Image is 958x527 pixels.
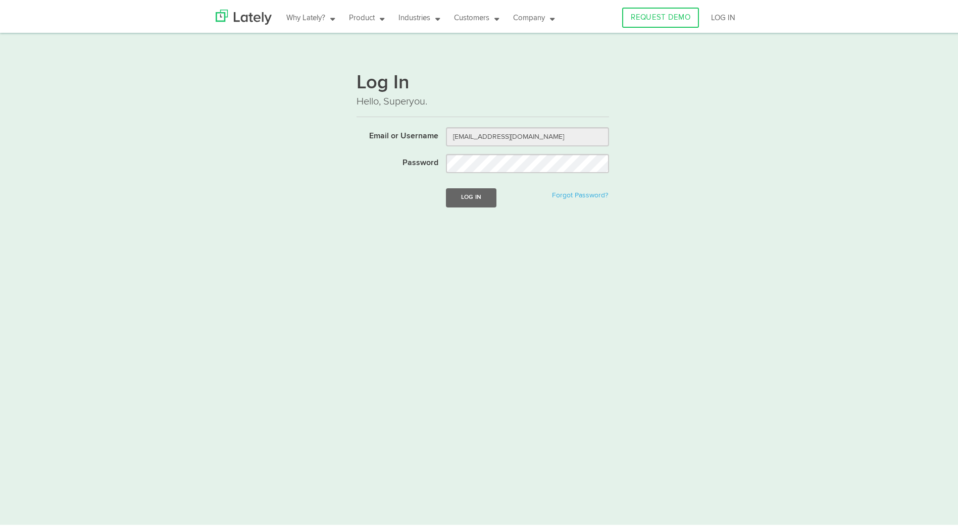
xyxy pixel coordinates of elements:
[446,125,609,144] input: Email or Username
[349,152,438,167] label: Password
[552,190,608,197] a: Forgot Password?
[622,6,699,26] a: REQUEST DEMO
[446,186,496,205] button: Log In
[349,125,438,140] label: Email or Username
[357,92,609,107] p: Hello, Superyou.
[357,71,609,92] h1: Log In
[216,8,272,23] img: Lately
